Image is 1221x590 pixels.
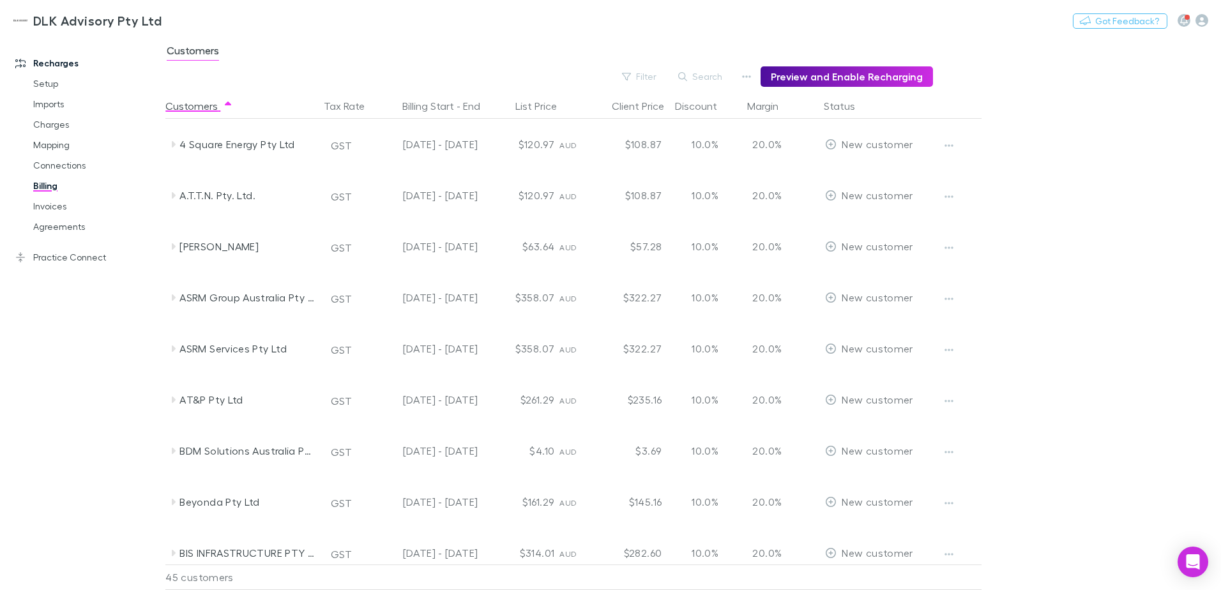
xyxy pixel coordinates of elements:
[748,290,782,305] p: 20.0%
[373,323,478,374] div: [DATE] - [DATE]
[1178,547,1208,577] div: Open Intercom Messenger
[483,170,559,221] div: $120.97
[559,243,577,252] span: AUD
[842,291,913,303] span: New customer
[20,216,172,237] a: Agreements
[20,94,172,114] a: Imports
[667,425,743,476] div: 10.0%
[842,444,913,457] span: New customer
[373,527,478,579] div: [DATE] - [DATE]
[612,93,679,119] button: Client Price
[165,476,988,527] div: Beyonda Pty LtdGST[DATE] - [DATE]$161.29AUD$145.1610.0%20.0%EditNew customer
[165,527,988,579] div: BIS INFRASTRUCTURE PTY LTDGST[DATE] - [DATE]$314.01AUD$282.6010.0%20.0%EditNew customer
[842,138,913,150] span: New customer
[747,93,794,119] button: Margin
[402,93,496,119] button: Billing Start - End
[483,119,559,170] div: $120.97
[373,476,478,527] div: [DATE] - [DATE]
[373,170,478,221] div: [DATE] - [DATE]
[483,527,559,579] div: $314.01
[3,247,172,268] a: Practice Connect
[748,188,782,203] p: 20.0%
[165,93,233,119] button: Customers
[179,221,315,272] div: [PERSON_NAME]
[179,476,315,527] div: Beyonda Pty Ltd
[165,170,988,221] div: A.T.T.N. Pty. Ltd.GST[DATE] - [DATE]$120.97AUD$108.8710.0%20.0%EditNew customer
[559,140,577,150] span: AUD
[748,239,782,254] p: 20.0%
[20,176,172,196] a: Billing
[559,294,577,303] span: AUD
[667,170,743,221] div: 10.0%
[1073,13,1167,29] button: Got Feedback?
[559,192,577,201] span: AUD
[667,221,743,272] div: 10.0%
[672,69,730,84] button: Search
[667,323,743,374] div: 10.0%
[590,425,667,476] div: $3.69
[842,240,913,252] span: New customer
[373,221,478,272] div: [DATE] - [DATE]
[20,114,172,135] a: Charges
[667,476,743,527] div: 10.0%
[483,323,559,374] div: $358.07
[842,547,913,559] span: New customer
[20,155,172,176] a: Connections
[559,549,577,559] span: AUD
[590,476,667,527] div: $145.16
[559,396,577,405] span: AUD
[667,272,743,323] div: 10.0%
[483,476,559,527] div: $161.29
[483,272,559,323] div: $358.07
[842,393,913,405] span: New customer
[325,493,358,513] button: GST
[590,221,667,272] div: $57.28
[373,374,478,425] div: [DATE] - [DATE]
[165,374,988,425] div: AT&P Pty LtdGST[DATE] - [DATE]$261.29AUD$235.1610.0%20.0%EditNew customer
[842,495,913,508] span: New customer
[559,498,577,508] span: AUD
[325,186,358,207] button: GST
[515,93,572,119] button: List Price
[179,323,315,374] div: ASRM Services Pty Ltd
[373,272,478,323] div: [DATE] - [DATE]
[483,425,559,476] div: $4.10
[590,374,667,425] div: $235.16
[483,374,559,425] div: $261.29
[165,323,988,374] div: ASRM Services Pty LtdGST[DATE] - [DATE]$358.07AUD$322.2710.0%20.0%EditNew customer
[748,494,782,510] p: 20.0%
[179,272,315,323] div: ASRM Group Australia Pty Ltd
[590,170,667,221] div: $108.87
[590,323,667,374] div: $322.27
[590,272,667,323] div: $322.27
[179,527,315,579] div: BIS INFRASTRUCTURE PTY LTD
[748,137,782,152] p: 20.0%
[748,392,782,407] p: 20.0%
[179,425,315,476] div: BDM Solutions Australia Pty Ltd
[165,272,988,323] div: ASRM Group Australia Pty LtdGST[DATE] - [DATE]$358.07AUD$322.2710.0%20.0%EditNew customer
[824,93,870,119] button: Status
[165,119,988,170] div: 4 Square Energy Pty LtdGST[DATE] - [DATE]$120.97AUD$108.8710.0%20.0%EditNew customer
[179,374,315,425] div: AT&P Pty Ltd
[324,93,380,119] button: Tax Rate
[325,544,358,564] button: GST
[325,289,358,309] button: GST
[667,527,743,579] div: 10.0%
[33,13,162,28] h3: DLK Advisory Pty Ltd
[165,221,988,272] div: [PERSON_NAME]GST[DATE] - [DATE]$63.64AUD$57.2810.0%20.0%EditNew customer
[3,53,172,73] a: Recharges
[13,13,28,28] img: DLK Advisory Pty Ltd's Logo
[20,135,172,155] a: Mapping
[667,119,743,170] div: 10.0%
[842,189,913,201] span: New customer
[559,447,577,457] span: AUD
[325,238,358,258] button: GST
[616,69,664,84] button: Filter
[373,119,478,170] div: [DATE] - [DATE]
[20,196,172,216] a: Invoices
[325,391,358,411] button: GST
[325,340,358,360] button: GST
